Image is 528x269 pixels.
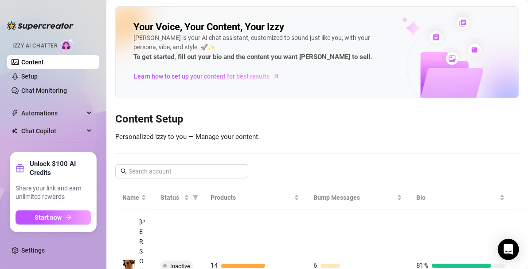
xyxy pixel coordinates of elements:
h2: Your Voice, Your Content, Your Izzy [133,21,284,33]
span: search [121,168,127,174]
input: Search account [129,166,236,176]
div: [PERSON_NAME] is your AI chat assistant, customized to sound just like you, with your persona, vi... [133,33,391,63]
span: Share your link and earn unlimited rewards [16,184,91,202]
span: gift [16,164,24,173]
th: Bio [409,186,512,210]
button: Start nowarrow-right [16,210,91,225]
th: Status [153,186,203,210]
a: Settings [21,247,45,254]
a: Learn how to set up your content for best results [133,69,286,83]
span: arrow-right [66,214,72,221]
span: thunderbolt [12,110,19,117]
span: Personalized Izzy to you — Manage your content. [115,133,260,141]
img: AI Chatter [61,38,74,51]
img: logo-BBDzfeDw.svg [7,21,74,30]
a: Chat Monitoring [21,87,67,94]
img: Chat Copilot [12,128,17,134]
th: Name [115,186,153,210]
span: Izzy AI Chatter [12,42,57,50]
span: Automations [21,106,84,120]
span: Chat Copilot [21,124,84,138]
span: arrow-right [272,72,281,81]
th: Bump Messages [306,186,409,210]
span: Status [160,193,182,202]
strong: Unlock $100 AI Credits [30,159,91,177]
th: Products [203,186,306,210]
span: Bio [416,193,498,202]
span: filter [193,195,198,200]
a: Setup [21,73,38,80]
span: Learn how to set up your content for best results [134,71,270,81]
strong: To get started, fill out your bio and the content you want [PERSON_NAME] to sell. [133,53,372,61]
span: Products [211,193,292,202]
span: filter [191,191,200,204]
img: ai-chatter-content-library-cLFOSyPT.png [381,7,519,98]
span: Start now [35,214,62,221]
span: Name [122,193,139,202]
a: Content [21,59,44,66]
h3: Content Setup [115,112,519,127]
span: Bump Messages [313,193,395,202]
div: Open Intercom Messenger [498,239,519,260]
